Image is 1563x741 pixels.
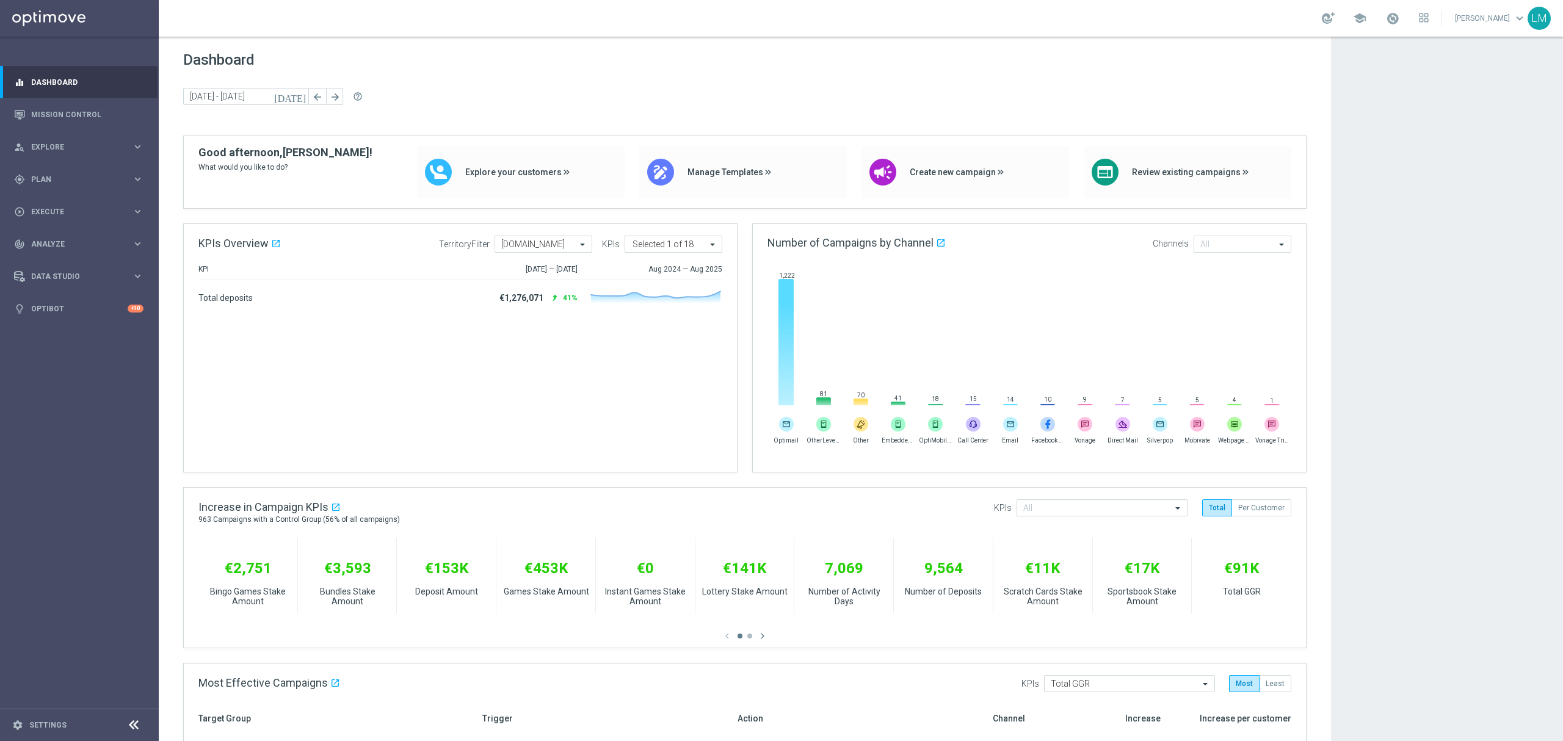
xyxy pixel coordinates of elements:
[29,721,67,729] a: Settings
[1353,12,1366,25] span: school
[31,143,132,151] span: Explore
[14,239,25,250] i: track_changes
[132,238,143,250] i: keyboard_arrow_right
[132,270,143,282] i: keyboard_arrow_right
[132,173,143,185] i: keyboard_arrow_right
[31,292,128,325] a: Optibot
[13,110,144,120] button: Mission Control
[14,206,25,217] i: play_circle_outline
[1513,12,1526,25] span: keyboard_arrow_down
[128,305,143,313] div: +10
[14,292,143,325] div: Optibot
[14,77,25,88] i: equalizer
[1454,9,1528,27] a: [PERSON_NAME]keyboard_arrow_down
[14,174,132,185] div: Plan
[14,303,25,314] i: lightbulb
[31,98,143,131] a: Mission Control
[31,66,143,98] a: Dashboard
[132,141,143,153] i: keyboard_arrow_right
[13,207,144,217] button: play_circle_outline Execute keyboard_arrow_right
[14,271,132,282] div: Data Studio
[13,78,144,87] button: equalizer Dashboard
[31,176,132,183] span: Plan
[14,239,132,250] div: Analyze
[31,240,132,248] span: Analyze
[14,98,143,131] div: Mission Control
[13,142,144,152] button: person_search Explore keyboard_arrow_right
[14,142,132,153] div: Explore
[13,175,144,184] button: gps_fixed Plan keyboard_arrow_right
[13,239,144,249] button: track_changes Analyze keyboard_arrow_right
[1528,7,1551,30] div: LM
[31,273,132,280] span: Data Studio
[14,174,25,185] i: gps_fixed
[14,206,132,217] div: Execute
[13,304,144,314] button: lightbulb Optibot +10
[14,142,25,153] i: person_search
[31,208,132,215] span: Execute
[14,66,143,98] div: Dashboard
[13,272,144,281] button: Data Studio keyboard_arrow_right
[12,720,23,731] i: settings
[132,206,143,217] i: keyboard_arrow_right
